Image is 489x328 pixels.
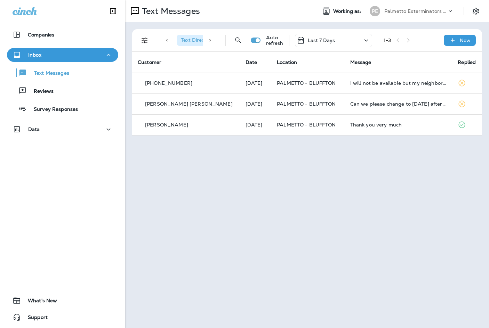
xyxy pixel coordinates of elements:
button: Collapse Sidebar [103,4,123,18]
button: Inbox [7,48,118,62]
div: PE [370,6,380,16]
button: Reviews [7,83,118,98]
div: Can we please change to Monday 10/6 after 11am [350,101,447,107]
span: Text Direction : Incoming [181,37,236,43]
button: Survey Responses [7,101,118,116]
span: Customer [138,59,161,65]
span: PALMETTO - BLUFFTON [277,80,336,86]
div: Text Direction:Incoming [177,35,248,46]
span: What's New [21,298,57,306]
button: Companies [7,28,118,42]
div: 1 - 3 [384,38,391,43]
p: Inbox [28,52,41,58]
p: Oct 1, 2025 09:15 AM [246,122,266,128]
p: Palmetto Exterminators LLC [384,8,447,14]
p: New [460,38,471,43]
p: Text Messages [139,6,200,16]
button: Filters [138,33,152,47]
p: Survey Responses [27,106,78,113]
p: Auto refresh [266,35,283,46]
div: I will not be available but my neighbor can let you in - she is in unit 105 across the hall - her... [350,80,447,86]
span: Location [277,59,297,65]
p: [PERSON_NAME] [PERSON_NAME] [145,101,233,107]
span: Working as: [333,8,363,14]
p: [PHONE_NUMBER] [145,80,192,86]
p: Data [28,126,40,132]
p: [PERSON_NAME] [145,122,188,128]
span: PALMETTO - BLUFFTON [277,122,336,128]
button: Data [7,122,118,136]
button: What's New [7,294,118,307]
p: Companies [28,32,54,38]
p: Last 7 Days [308,38,335,43]
button: Support [7,310,118,324]
button: Settings [470,5,482,17]
button: Text Messages [7,65,118,80]
button: Search Messages [231,33,245,47]
span: PALMETTO - BLUFFTON [277,101,336,107]
p: Text Messages [27,70,69,77]
p: Oct 2, 2025 02:46 PM [246,80,266,86]
p: Reviews [27,88,54,95]
div: Thank you very much [350,122,447,128]
p: Oct 1, 2025 06:17 PM [246,101,266,107]
span: Message [350,59,371,65]
span: Date [246,59,257,65]
span: Replied [458,59,476,65]
span: Support [21,314,48,323]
